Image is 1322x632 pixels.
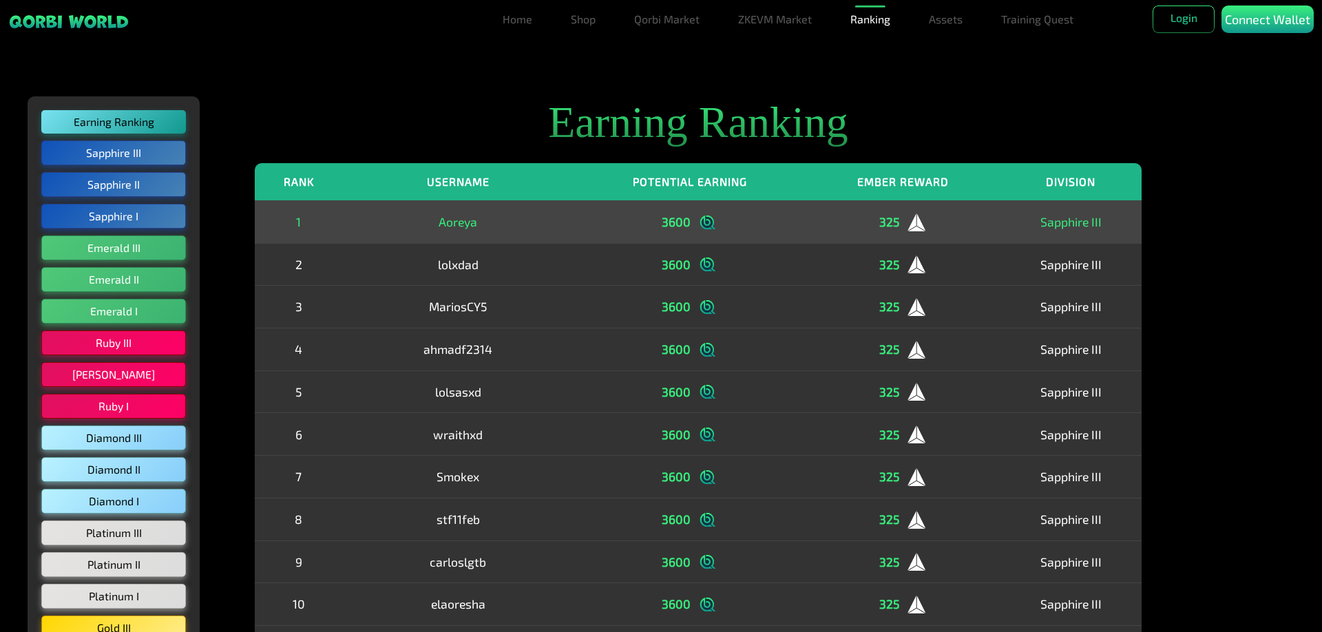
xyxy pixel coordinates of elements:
[697,254,718,275] img: logo
[584,296,796,317] div: 3600
[906,212,927,233] img: logo_ember
[697,509,718,530] img: logo
[255,163,343,201] th: Rank
[817,211,989,233] div: 325
[906,509,927,530] img: logo_ember
[343,243,574,286] td: lolxdad
[497,6,538,33] a: Home
[41,362,186,387] button: [PERSON_NAME]
[1000,286,1142,328] td: Sapphire III
[906,381,927,402] img: logo_ember
[1153,6,1215,33] button: Login
[343,370,574,413] td: lolsasxd
[923,6,968,33] a: Assets
[41,299,186,324] button: Emerald I
[255,286,343,328] td: 3
[343,328,574,370] td: ahmadf2314
[1000,498,1142,540] td: Sapphire III
[1000,200,1142,243] td: Sapphire III
[697,339,718,360] img: logo
[817,296,989,317] div: 325
[343,456,574,498] td: Smokex
[996,6,1079,33] a: Training Quest
[41,425,186,450] button: Diamond III
[629,6,705,33] a: Qorbi Market
[255,96,1142,149] h2: Earning Ranking
[343,583,574,626] td: elaoresha
[41,552,186,577] button: Platinum II
[1000,540,1142,583] td: Sapphire III
[41,172,186,197] button: Sapphire II
[906,594,927,615] img: logo_ember
[255,328,343,370] td: 4
[584,593,796,615] div: 3600
[574,163,806,201] th: Potential Earning
[343,200,574,243] td: Aoreya
[1225,10,1310,29] p: Connect Wallet
[817,509,989,530] div: 325
[565,6,601,33] a: Shop
[255,200,343,243] td: 1
[41,204,186,229] button: Sapphire I
[697,551,718,572] img: logo
[697,297,718,317] img: logo
[817,466,989,487] div: 325
[1000,583,1142,626] td: Sapphire III
[845,6,896,33] a: Ranking
[584,254,796,275] div: 3600
[697,594,718,615] img: logo
[817,339,989,360] div: 325
[584,339,796,360] div: 3600
[906,424,927,445] img: logo_ember
[584,466,796,487] div: 3600
[906,467,927,487] img: logo_ember
[1000,328,1142,370] td: Sapphire III
[41,489,186,514] button: Diamond I
[697,467,718,487] img: logo
[41,584,186,609] button: Platinum I
[584,509,796,530] div: 3600
[817,254,989,275] div: 325
[1000,413,1142,456] td: Sapphire III
[1000,243,1142,286] td: Sapphire III
[41,520,186,545] button: Platinum III
[584,423,796,445] div: 3600
[255,413,343,456] td: 6
[41,110,186,134] button: Earning Ranking
[343,286,574,328] td: MariosCY5
[1000,163,1142,201] th: Division
[343,163,574,201] th: Username
[817,593,989,615] div: 325
[584,211,796,233] div: 3600
[255,243,343,286] td: 2
[343,498,574,540] td: stf11feb
[41,457,186,482] button: Diamond II
[41,235,186,260] button: Emerald III
[733,6,817,33] a: ZKEVM Market
[584,551,796,573] div: 3600
[1000,456,1142,498] td: Sapphire III
[906,297,927,317] img: logo_ember
[584,381,796,403] div: 3600
[255,370,343,413] td: 5
[255,583,343,626] td: 10
[697,381,718,402] img: logo
[817,551,989,573] div: 325
[1000,370,1142,413] td: Sapphire III
[806,163,1000,201] th: Ember Reward
[906,339,927,360] img: logo_ember
[255,540,343,583] td: 9
[41,140,186,165] button: Sapphire III
[41,267,186,292] button: Emerald II
[906,254,927,275] img: logo_ember
[343,413,574,456] td: wraithxd
[255,456,343,498] td: 7
[817,423,989,445] div: 325
[41,330,186,355] button: Ruby III
[255,498,343,540] td: 8
[8,14,129,30] img: sticky brand-logo
[697,424,718,445] img: logo
[697,212,718,233] img: logo
[343,540,574,583] td: carloslgtb
[906,551,927,572] img: logo_ember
